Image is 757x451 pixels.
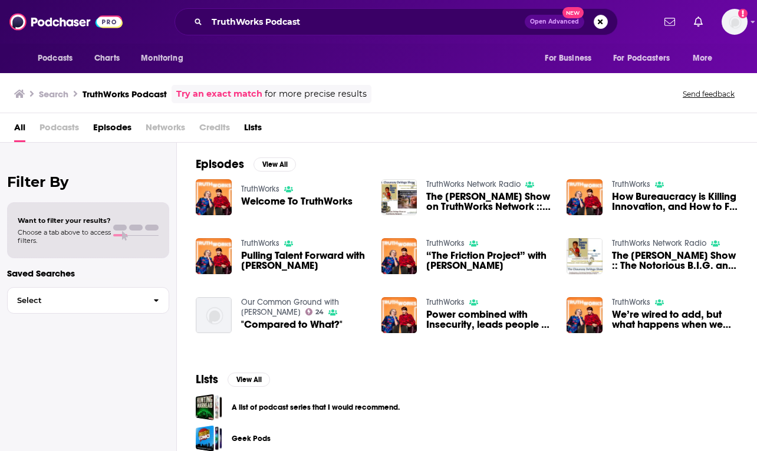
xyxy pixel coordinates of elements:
p: Saved Searches [7,268,169,279]
button: open menu [133,47,198,70]
a: TruthWorks [612,297,650,307]
a: “The Friction Project” with Bob Sutton [426,251,552,271]
a: Lists [244,118,262,142]
span: Networks [146,118,185,142]
a: Try an exact match [176,87,262,101]
a: TruthWorks Network Radio [426,179,521,189]
img: User Profile [722,9,748,35]
span: Pulling Talent Forward with [PERSON_NAME] [241,251,367,271]
a: We’re wired to add, but what happens when we subtract? - Leidy Klotz [612,310,738,330]
span: “The Friction Project” with [PERSON_NAME] [426,251,552,271]
button: open menu [29,47,88,70]
span: New [562,7,584,18]
span: Credits [199,118,230,142]
img: Power combined with Insecurity, leads people to Lash Out! - Alison Fragale [381,297,417,333]
a: Power combined with Insecurity, leads people to Lash Out! - Alison Fragale [426,310,552,330]
span: Monitoring [141,50,183,67]
a: TruthWorks [241,238,279,248]
span: Logged in as abbie.hatfield [722,9,748,35]
a: Geek Pods [232,432,271,445]
img: We’re wired to add, but what happens when we subtract? - Leidy Klotz [567,297,603,333]
img: Welcome To TruthWorks [196,179,232,215]
span: Power combined with Insecurity, leads people to Lash Out! - [PERSON_NAME] [426,310,552,330]
h3: TruthWorks Podcast [83,88,167,100]
h2: Lists [196,372,218,387]
span: We’re wired to add, but what happens when we subtract? - [PERSON_NAME] [612,310,738,330]
span: The [PERSON_NAME] Show on TruthWorks Network :: The Killing of [PERSON_NAME] [426,192,552,212]
button: open menu [605,47,687,70]
span: Choose a tab above to access filters. [18,228,111,245]
img: Podchaser - Follow, Share and Rate Podcasts [9,11,123,33]
button: open menu [684,47,728,70]
span: The [PERSON_NAME] Show :: The Notorious B.I.G. and the State of Hip Hop Music [612,251,738,271]
span: Select [8,297,144,304]
input: Search podcasts, credits, & more... [207,12,525,31]
span: Open Advanced [530,19,579,25]
a: All [14,118,25,142]
a: The Chauncey DeVega Show on TruthWorks Network :: The Killing of Michael Brown [426,192,552,212]
svg: Add a profile image [738,9,748,18]
span: Podcasts [40,118,79,142]
a: TruthWorks [612,179,650,189]
span: for more precise results [265,87,367,101]
a: Episodes [93,118,131,142]
span: Podcasts [38,50,73,67]
button: Send feedback [679,89,738,99]
span: For Business [545,50,591,67]
h3: Search [39,88,68,100]
span: How Bureaucracy is Killing Innovation, and How to Fix it! - [PERSON_NAME] [612,192,738,212]
a: ListsView All [196,372,270,387]
img: "Compared to What?" [196,297,232,333]
h2: Filter By [7,173,169,190]
a: A list of podcast series that I would recommend. [232,401,400,414]
a: "Compared to What?" [241,320,343,330]
button: Show profile menu [722,9,748,35]
button: View All [228,373,270,387]
a: EpisodesView All [196,157,296,172]
span: For Podcasters [613,50,670,67]
a: TruthWorks Network Radio [612,238,706,248]
button: Open AdvancedNew [525,15,584,29]
img: “The Friction Project” with Bob Sutton [381,238,417,274]
img: The Chauncey DeVega Show on TruthWorks Network :: The Killing of Michael Brown [381,179,417,215]
span: 24 [315,310,324,315]
img: The Chauncey DeVega Show :: The Notorious B.I.G. and the State of Hip Hop Music [567,238,603,274]
a: Show notifications dropdown [660,12,680,32]
a: The Chauncey DeVega Show :: The Notorious B.I.G. and the State of Hip Hop Music [612,251,738,271]
a: Our Common Ground with Janice Graham [241,297,339,317]
a: TruthWorks [426,238,465,248]
a: TruthWorks [426,297,465,307]
button: open menu [537,47,606,70]
h2: Episodes [196,157,244,172]
button: Select [7,287,169,314]
a: Welcome To TruthWorks [241,196,353,206]
span: More [693,50,713,67]
img: How Bureaucracy is Killing Innovation, and How to Fix it! - Michele Zanini [567,179,603,215]
a: Pulling Talent Forward with Laurie McGraw [241,251,367,271]
a: Show notifications dropdown [689,12,707,32]
span: Want to filter your results? [18,216,111,225]
span: Charts [94,50,120,67]
a: 24 [305,308,324,315]
a: TruthWorks [241,184,279,194]
a: How Bureaucracy is Killing Innovation, and How to Fix it! - Michele Zanini [612,192,738,212]
img: Pulling Talent Forward with Laurie McGraw [196,238,232,274]
a: A list of podcast series that I would recommend. [196,394,222,420]
button: View All [254,157,296,172]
